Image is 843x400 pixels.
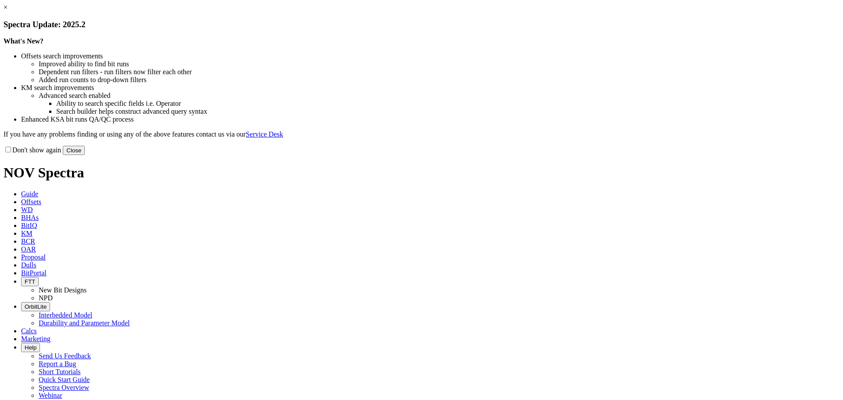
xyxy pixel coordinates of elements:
[56,108,839,115] li: Search builder helps construct advanced query syntax
[39,76,839,84] li: Added run counts to drop-down filters
[4,4,7,11] a: ×
[21,52,839,60] li: Offsets search improvements
[21,230,32,237] span: KM
[39,311,92,319] a: Interbedded Model
[21,190,38,198] span: Guide
[246,130,283,138] a: Service Desk
[21,84,839,92] li: KM search improvements
[39,60,839,68] li: Improved ability to find bit runs
[21,115,839,123] li: Enhanced KSA bit runs QA/QC process
[21,238,35,245] span: BCR
[39,294,53,302] a: NPD
[4,37,43,45] strong: What's New?
[39,360,76,368] a: Report a Bug
[21,245,36,253] span: OAR
[39,352,91,360] a: Send Us Feedback
[39,319,130,327] a: Durability and Parameter Model
[63,146,85,155] button: Close
[21,253,46,261] span: Proposal
[39,384,89,391] a: Spectra Overview
[25,344,36,351] span: Help
[21,335,50,342] span: Marketing
[39,392,62,399] a: Webinar
[21,206,33,213] span: WD
[4,165,839,181] h1: NOV Spectra
[39,68,839,76] li: Dependent run filters - run filters now filter each other
[4,146,61,154] label: Don't show again
[39,368,81,375] a: Short Tutorials
[21,261,36,269] span: Dulls
[39,92,839,100] li: Advanced search enabled
[5,147,11,152] input: Don't show again
[25,303,47,310] span: OrbitLite
[25,278,35,285] span: FTT
[21,269,47,277] span: BitPortal
[21,198,41,205] span: Offsets
[21,222,37,229] span: BitIQ
[39,376,90,383] a: Quick Start Guide
[39,286,86,294] a: New Bit Designs
[4,130,839,138] p: If you have any problems finding or using any of the above features contact us via our
[4,20,839,29] h3: Spectra Update: 2025.2
[21,214,39,221] span: BHAs
[56,100,839,108] li: Ability to search specific fields i.e. Operator
[21,327,37,335] span: Calcs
